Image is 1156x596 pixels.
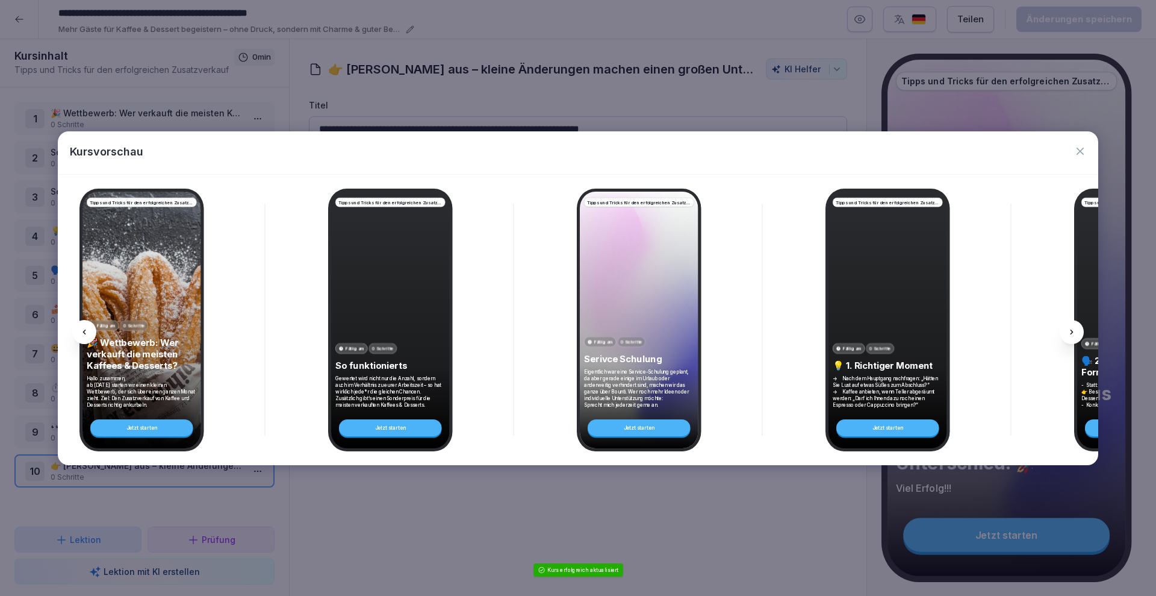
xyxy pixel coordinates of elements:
p: Fällig am [97,322,116,329]
p: 0 Schritte [869,345,891,352]
p: Tipps und Tricks für den erfolgreichen Zusatzverkauf [587,199,692,205]
p: Serivce Schulung [584,353,694,365]
p: 0 Schritte [372,345,394,352]
p: 💡 1. Richtiger Moment [833,360,943,371]
p: -> Nach dem Hauptgang nachfragen: „Hätten Sie Lust auf etwas Süßes zum Abschluss?“ -> Kaffee anbi... [833,375,943,408]
p: 0 Schritte [123,322,145,329]
p: 🎉 Wettbewerb: Wer verkauft die meisten Kaffees & Desserts? [87,337,197,371]
p: Kursvorschau [70,143,143,160]
p: Gewertet wird nicht nur die Anzahl, sondern auch im Verhältnis zu eurer Arbeitszeit – so hat wirk... [335,375,446,408]
p: 0 Schritte [621,339,642,345]
p: Fällig am [1092,340,1111,347]
p: Eigentlich war eine Service-Schulung geplant, da aber gerade einige im Urlaub oder anderweitig ve... [584,368,694,408]
p: Tipps und Tricks für den erfolgreichen Zusatzverkauf [836,199,940,205]
div: Jetzt starten [90,419,193,436]
p: Fällig am [594,339,614,345]
div: Jetzt starten [836,419,939,436]
p: Hallo zusammen, ab [DATE] starten wir einen kleinen Wettbewerb, der sich über einen ganzen Monat ... [87,375,197,408]
p: Tipps und Tricks für den erfolgreichen Zusatzverkauf [90,199,194,205]
div: Jetzt starten [339,419,442,436]
p: Fällig am [346,345,365,352]
p: Tipps und Tricks für den erfolgreichen Zusatzverkauf [338,199,443,205]
p: So funktionierts [335,360,446,371]
p: Fällig am [843,345,862,352]
div: Jetzt starten [588,419,691,436]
